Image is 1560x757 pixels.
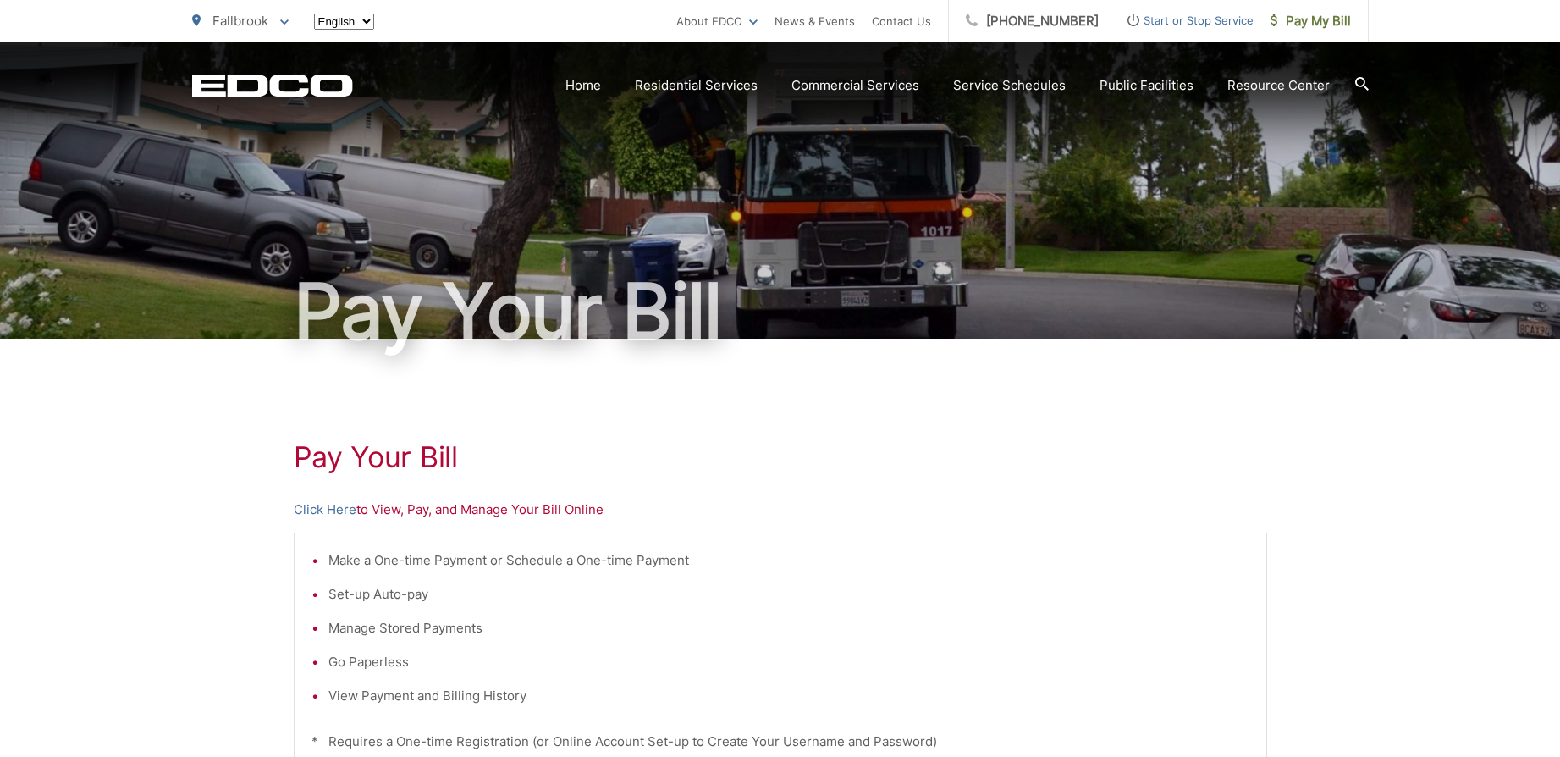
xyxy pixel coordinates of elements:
[328,686,1249,706] li: View Payment and Billing History
[565,75,601,96] a: Home
[791,75,919,96] a: Commercial Services
[953,75,1066,96] a: Service Schedules
[774,11,855,31] a: News & Events
[212,13,268,29] span: Fallbrook
[1100,75,1193,96] a: Public Facilities
[192,74,353,97] a: EDCD logo. Return to the homepage.
[311,732,1249,752] p: * Requires a One-time Registration (or Online Account Set-up to Create Your Username and Password)
[314,14,374,30] select: Select a language
[328,550,1249,571] li: Make a One-time Payment or Schedule a One-time Payment
[192,269,1369,354] h1: Pay Your Bill
[635,75,758,96] a: Residential Services
[328,618,1249,638] li: Manage Stored Payments
[328,652,1249,672] li: Go Paperless
[328,584,1249,605] li: Set-up Auto-pay
[294,500,1267,520] p: to View, Pay, and Manage Your Bill Online
[294,440,1267,474] h1: Pay Your Bill
[294,500,356,520] a: Click Here
[872,11,931,31] a: Contact Us
[676,11,758,31] a: About EDCO
[1227,75,1330,96] a: Resource Center
[1271,11,1351,31] span: Pay My Bill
